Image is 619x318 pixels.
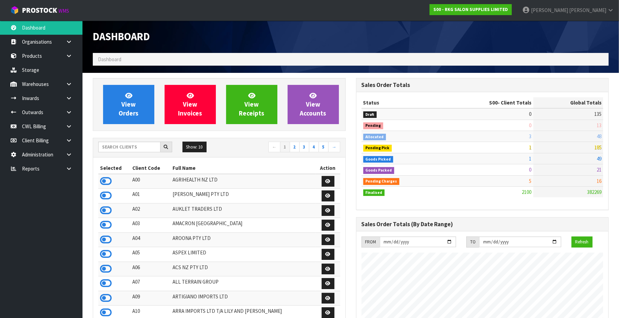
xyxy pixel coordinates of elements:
[363,156,394,163] span: Goods Picked
[522,189,532,195] span: 2100
[363,111,377,118] span: Draft
[363,134,386,141] span: Allocated
[594,111,601,117] span: 135
[441,97,533,108] th: - Client Totals
[597,166,601,173] span: 21
[316,163,340,174] th: Action
[22,6,57,15] span: ProStock
[98,56,121,63] span: Dashboard
[300,91,327,117] span: View Accounts
[587,189,601,195] span: 382269
[131,203,171,218] td: A02
[363,145,392,152] span: Pending Pick
[171,189,316,204] td: [PERSON_NAME] PTY LTD
[309,142,319,153] a: 4
[224,142,340,154] nav: Page navigation
[529,166,532,173] span: 0
[569,7,606,13] span: [PERSON_NAME]
[466,237,479,248] div: TO
[319,142,329,153] a: 5
[131,262,171,276] td: A06
[226,85,277,124] a: ViewReceipts
[171,174,316,189] td: AGRIHEALTH NZ LTD
[363,189,385,196] span: Finalised
[171,276,316,291] td: ALL TERRAIN GROUP
[597,178,601,184] span: 16
[597,122,601,129] span: 13
[572,237,593,248] button: Refresh
[239,91,264,117] span: View Receipts
[597,133,601,140] span: 48
[131,232,171,247] td: A04
[529,133,532,140] span: 3
[362,82,604,88] h3: Sales Order Totals
[362,97,441,108] th: Status
[328,142,340,153] a: →
[290,142,300,153] a: 2
[131,291,171,306] td: A09
[531,7,568,13] span: [PERSON_NAME]
[171,247,316,262] td: ASPEX LIMITED
[529,122,532,129] span: 0
[533,97,603,108] th: Global Totals
[363,122,384,129] span: Pending
[103,85,154,124] a: ViewOrders
[362,221,604,228] h3: Sales Order Totals (By Date Range)
[131,174,171,189] td: A00
[119,91,139,117] span: View Orders
[171,232,316,247] td: AROONA PTY LTD
[131,163,171,174] th: Client Code
[171,291,316,306] td: ARTIGIANO IMPORTS LTD
[93,30,150,43] span: Dashboard
[529,178,532,184] span: 5
[299,142,309,153] a: 3
[597,155,601,162] span: 49
[165,85,216,124] a: ViewInvoices
[131,189,171,204] td: A01
[131,247,171,262] td: A05
[171,218,316,233] td: AMACRON [GEOGRAPHIC_DATA]
[183,142,207,153] button: Show: 10
[171,203,316,218] td: AUKLET TRADERS LTD
[268,142,280,153] a: ←
[280,142,290,153] a: 1
[433,7,508,12] strong: S00 - RKG SALON SUPPLIES LIMITED
[430,4,512,15] a: S00 - RKG SALON SUPPLIES LIMITED
[489,99,498,106] span: S00
[594,144,601,151] span: 185
[529,111,532,117] span: 0
[10,6,19,14] img: cube-alt.png
[131,276,171,291] td: A07
[362,237,380,248] div: FROM
[171,163,316,174] th: Full Name
[529,144,532,151] span: 1
[363,178,400,185] span: Pending Charges
[131,218,171,233] td: A03
[98,142,161,152] input: Search clients
[529,155,532,162] span: 1
[288,85,339,124] a: ViewAccounts
[98,163,131,174] th: Selected
[171,262,316,276] td: ACS NZ PTY LTD
[363,167,395,174] span: Goods Packed
[178,91,202,117] span: View Invoices
[58,8,69,14] small: WMS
